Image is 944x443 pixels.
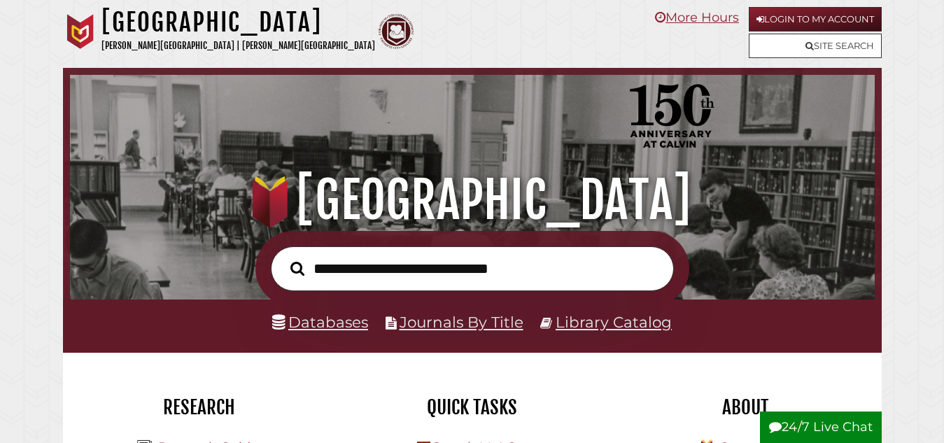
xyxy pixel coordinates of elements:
p: [PERSON_NAME][GEOGRAPHIC_DATA] | [PERSON_NAME][GEOGRAPHIC_DATA] [101,38,375,54]
button: Search [283,258,311,279]
h2: About [619,395,871,419]
h1: [GEOGRAPHIC_DATA] [84,169,861,231]
a: Site Search [749,34,882,58]
a: Databases [272,313,368,331]
h2: Quick Tasks [346,395,598,419]
a: Login to My Account [749,7,882,31]
h2: Research [73,395,325,419]
h1: [GEOGRAPHIC_DATA] [101,7,375,38]
img: Calvin Theological Seminary [379,14,414,49]
a: More Hours [655,10,739,25]
img: Calvin University [63,14,98,49]
a: Journals By Title [400,313,523,331]
i: Search [290,261,304,276]
a: Library Catalog [556,313,672,331]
